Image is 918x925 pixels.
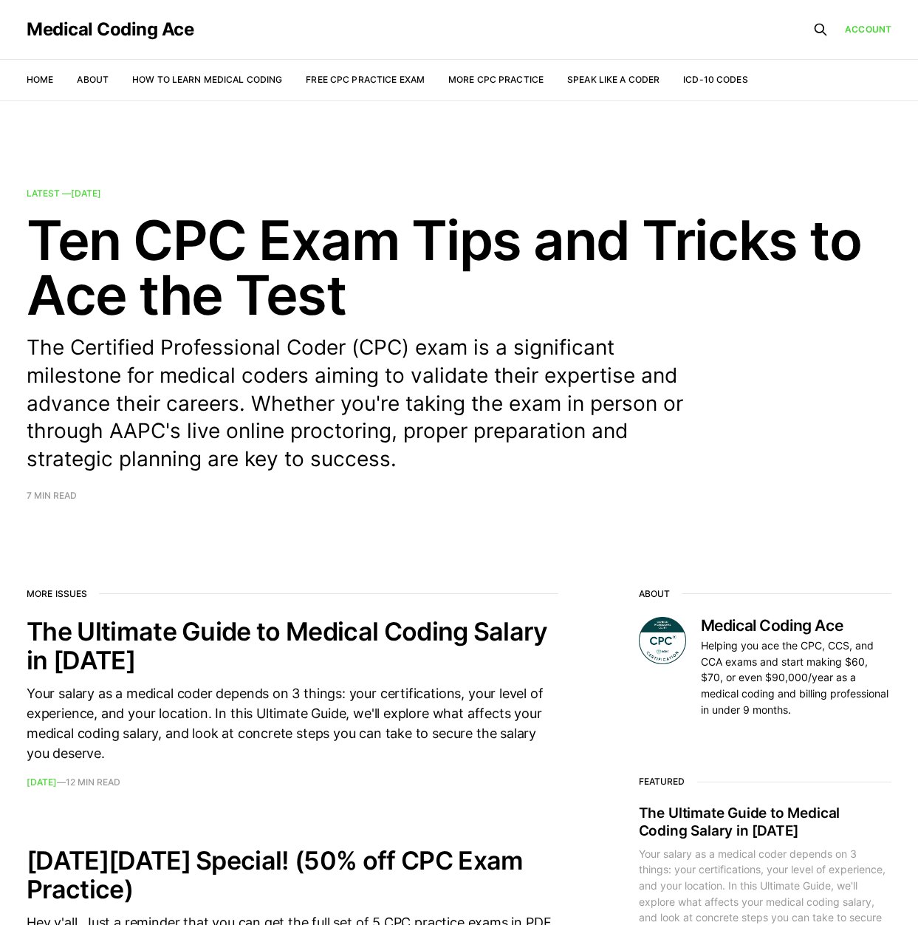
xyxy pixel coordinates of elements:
[27,213,891,322] h2: Ten CPC Exam Tips and Tricks to Ace the Test
[448,74,544,85] a: More CPC Practice
[683,74,747,85] a: ICD-10 Codes
[27,846,558,904] h2: [DATE][DATE] Special! (50% off CPC Exam Practice)
[701,638,891,717] p: Helping you ace the CPC, CCS, and CCA exams and start making $60, $70, or even $90,000/year as a ...
[567,74,660,85] a: Speak Like a Coder
[132,74,282,85] a: How to Learn Medical Coding
[27,189,891,500] a: Latest —[DATE] Ten CPC Exam Tips and Tricks to Ace the Test The Certified Professional Coder (CPC...
[27,334,706,474] p: The Certified Professional Coder (CPC) exam is a significant milestone for medical coders aiming ...
[77,74,109,85] a: About
[306,74,425,85] a: Free CPC Practice Exam
[639,805,891,840] h2: The Ultimate Guide to Medical Coding Salary in [DATE]
[845,22,891,36] a: Account
[27,778,558,787] footer: —
[639,776,891,787] h3: Featured
[27,491,77,500] span: 7 min read
[66,778,120,787] span: 12 min read
[639,589,891,599] h2: About
[701,617,891,635] h3: Medical Coding Ace
[27,21,193,38] a: Medical Coding Ace
[27,683,558,763] div: Your salary as a medical coder depends on 3 things: your certifications, your level of experience...
[71,188,101,199] time: [DATE]
[27,617,558,787] a: The Ultimate Guide to Medical Coding Salary in [DATE] Your salary as a medical coder depends on 3...
[27,617,558,675] h2: The Ultimate Guide to Medical Coding Salary in [DATE]
[27,188,101,199] span: Latest —
[27,589,558,599] h2: More issues
[27,776,57,788] time: [DATE]
[27,74,53,85] a: Home
[639,617,686,664] img: Medical Coding Ace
